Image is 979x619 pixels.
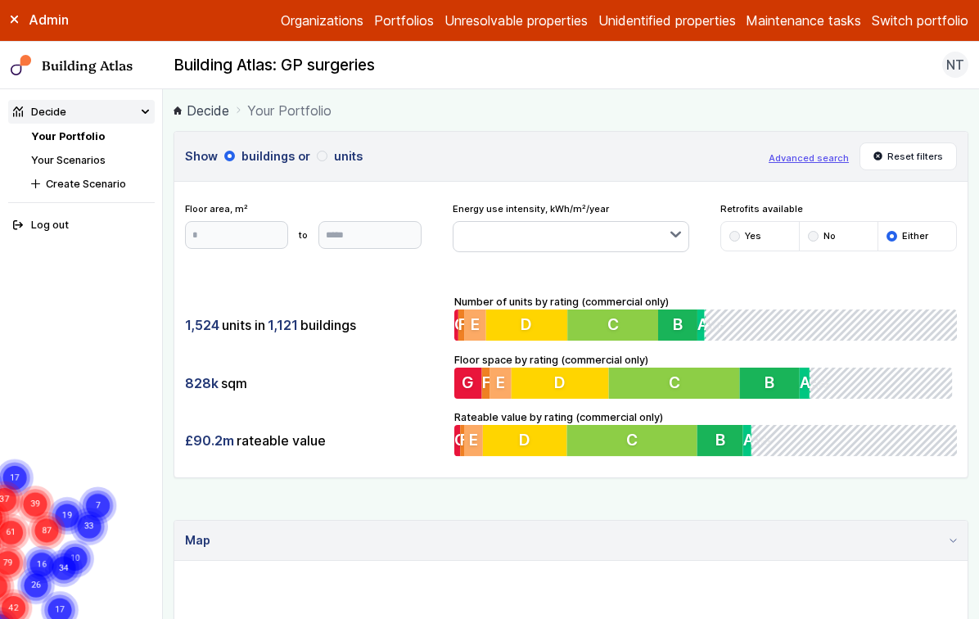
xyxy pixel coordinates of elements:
[444,11,588,30] a: Unresolvable properties
[746,11,861,30] a: Maintenance tasks
[803,373,814,392] span: A
[489,368,512,399] button: E
[519,431,530,450] span: D
[946,55,964,75] span: NT
[281,11,363,30] a: Organizations
[460,431,469,450] span: F
[482,373,491,392] span: F
[859,142,958,170] button: Reset filters
[715,431,725,450] span: B
[454,309,458,341] button: G
[458,309,464,341] button: F
[464,309,486,341] button: E
[185,147,758,165] h3: Show
[454,409,958,457] div: Rateable value by rating (commercial only)
[8,214,155,237] button: Log out
[743,425,751,456] button: A
[185,368,444,399] div: sqm
[697,309,704,341] button: A
[567,309,658,341] button: C
[454,315,467,335] span: G
[751,431,773,450] span: A+
[610,368,742,399] button: C
[803,368,813,399] button: A
[482,368,490,399] button: F
[720,202,957,215] span: Retrofits available
[566,425,697,456] button: C
[454,425,460,456] button: G
[374,11,434,30] a: Portfolios
[185,425,444,456] div: rateable value
[458,315,467,335] span: F
[454,431,467,450] span: G
[697,425,743,456] button: B
[496,373,505,392] span: E
[174,521,968,561] summary: Map
[512,368,610,399] button: D
[185,374,219,392] span: 828k
[268,316,298,334] span: 1,121
[464,425,483,456] button: E
[185,309,444,341] div: units in buildings
[26,172,155,196] button: Create Scenario
[768,373,778,392] span: B
[626,431,638,450] span: C
[185,431,234,450] span: £90.2m
[658,309,697,341] button: B
[471,315,480,335] span: E
[598,11,736,30] a: Unidentified properties
[174,55,375,76] h2: Building Atlas: GP surgeries
[751,425,752,456] button: A+
[462,373,474,392] span: G
[31,130,105,142] a: Your Portfolio
[185,221,422,249] form: to
[555,373,566,392] span: D
[8,100,155,124] summary: Decide
[697,315,708,335] span: A
[813,368,814,399] button: A+
[185,202,422,248] div: Floor area, m²
[742,368,803,399] button: B
[673,315,683,335] span: B
[743,431,754,450] span: A
[704,309,706,341] button: A+
[247,101,332,120] span: Your Portfolio
[460,425,464,456] button: F
[607,315,619,335] span: C
[670,373,682,392] span: C
[704,315,725,335] span: A+
[813,373,834,392] span: A+
[483,425,567,456] button: D
[11,55,32,76] img: main-0bbd2752.svg
[469,431,478,450] span: E
[872,11,968,30] button: Switch portfolio
[942,52,968,78] button: NT
[31,154,106,166] a: Your Scenarios
[769,151,849,165] button: Advanced search
[453,202,689,252] div: Energy use intensity, kWh/m²/year
[454,368,482,399] button: G
[521,315,532,335] span: D
[454,294,958,341] div: Number of units by rating (commercial only)
[185,316,219,334] span: 1,524
[174,101,229,120] a: Decide
[13,104,66,120] div: Decide
[454,352,958,400] div: Floor space by rating (commercial only)
[485,309,567,341] button: D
